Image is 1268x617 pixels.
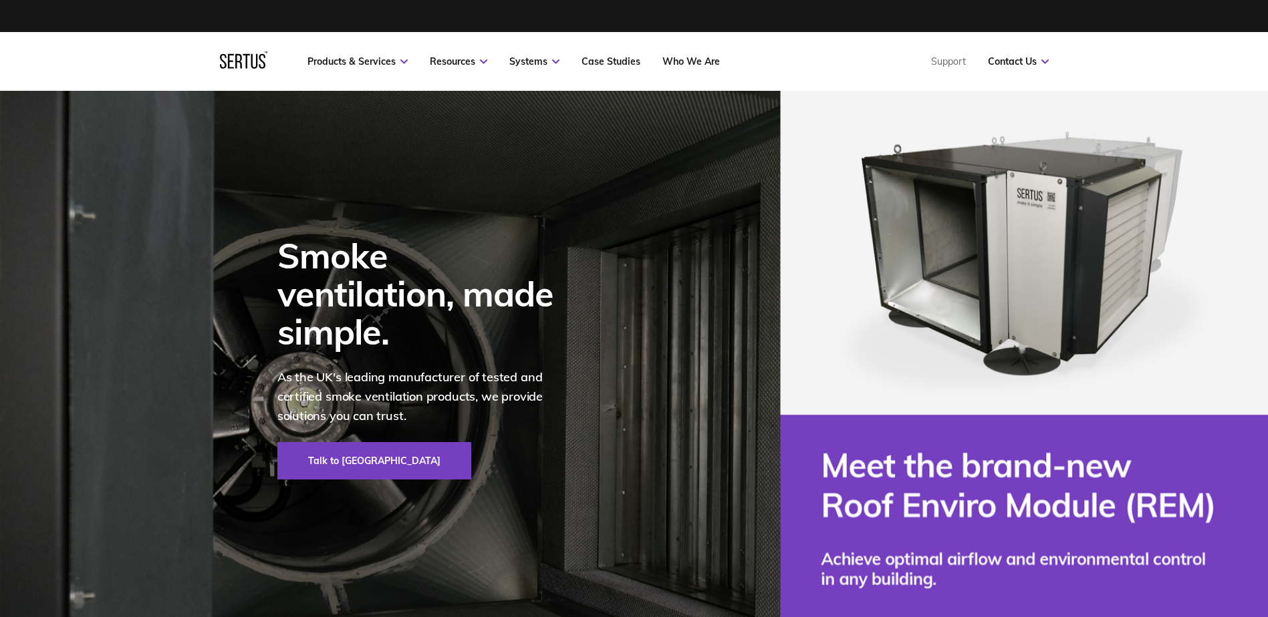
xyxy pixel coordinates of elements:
[988,55,1049,67] a: Contact Us
[277,236,572,351] div: Smoke ventilation, made simple.
[277,442,471,479] a: Talk to [GEOGRAPHIC_DATA]
[931,55,966,67] a: Support
[277,368,572,425] p: As the UK's leading manufacturer of tested and certified smoke ventilation products, we provide s...
[430,55,487,67] a: Resources
[307,55,408,67] a: Products & Services
[662,55,720,67] a: Who We Are
[509,55,559,67] a: Systems
[582,55,640,67] a: Case Studies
